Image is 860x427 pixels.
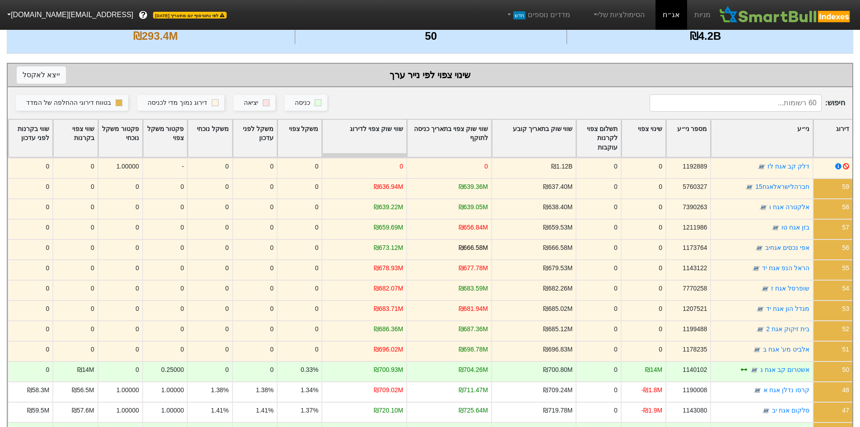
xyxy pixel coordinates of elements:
[374,284,403,293] div: ₪682.07M
[683,263,707,273] div: 1143122
[766,305,809,312] a: מגדל הון אגח יד
[374,345,403,354] div: ₪696.02M
[270,304,274,314] div: 0
[315,304,319,314] div: 0
[645,365,662,375] div: ₪14M
[135,243,139,253] div: 0
[301,385,318,395] div: 1.34%
[842,182,849,192] div: 59
[135,345,139,354] div: 0
[614,243,618,253] div: 0
[143,120,187,157] div: Toggle SortBy
[659,304,662,314] div: 0
[91,284,94,293] div: 0
[188,120,232,157] div: Toggle SortBy
[233,120,277,157] div: Toggle SortBy
[650,94,845,112] span: חיפוש :
[750,366,759,375] img: tase link
[91,263,94,273] div: 0
[181,182,184,192] div: 0
[659,284,662,293] div: 0
[135,304,139,314] div: 0
[181,345,184,354] div: 0
[755,244,764,253] img: tase link
[315,223,319,232] div: 0
[315,284,319,293] div: 0
[459,365,488,375] div: ₪704.26M
[225,304,229,314] div: 0
[46,243,50,253] div: 0
[543,324,572,334] div: ₪685.12M
[666,120,710,157] div: Toggle SortBy
[315,182,319,192] div: 0
[762,264,809,272] a: הראל הנפ אגח יד
[301,365,318,375] div: 0.33%
[91,324,94,334] div: 0
[270,324,274,334] div: 0
[46,304,50,314] div: 0
[374,324,403,334] div: ₪686.36M
[72,406,94,415] div: ₪57.6M
[225,202,229,212] div: 0
[407,120,491,157] div: Toggle SortBy
[614,406,618,415] div: 0
[256,385,274,395] div: 1.38%
[683,365,707,375] div: 1140102
[683,202,707,212] div: 7390263
[315,162,319,171] div: 0
[659,223,662,232] div: 0
[322,120,406,157] div: Toggle SortBy
[181,243,184,253] div: 0
[374,243,403,253] div: ₪673.12M
[614,202,618,212] div: 0
[9,120,52,157] div: Toggle SortBy
[683,243,707,253] div: 1173764
[374,304,403,314] div: ₪683.71M
[760,366,809,373] a: אשטרום קב אגח ג
[614,182,618,192] div: 0
[211,385,228,395] div: 1.38%
[295,98,310,108] div: כניסה
[771,285,809,292] a: שופרסל אגח ז
[91,182,94,192] div: 0
[116,162,139,171] div: 1.00000
[270,263,274,273] div: 0
[181,263,184,273] div: 0
[753,386,762,395] img: tase link
[374,406,403,415] div: ₪720.10M
[135,365,139,375] div: 0
[683,385,707,395] div: 1190008
[745,183,754,192] img: tase link
[46,345,50,354] div: 0
[642,385,663,395] div: -₪1.8M
[614,223,618,232] div: 0
[842,223,849,232] div: 57
[842,345,849,354] div: 51
[459,202,488,212] div: ₪639.05M
[91,243,94,253] div: 0
[842,365,849,375] div: 50
[46,162,50,171] div: 0
[543,345,572,354] div: ₪696.83M
[135,263,139,273] div: 0
[225,162,229,171] div: 0
[842,243,849,253] div: 56
[181,284,184,293] div: 0
[91,345,94,354] div: 0
[543,284,572,293] div: ₪682.26M
[374,202,403,212] div: ₪639.22M
[683,345,707,354] div: 1178235
[98,120,142,157] div: Toggle SortBy
[551,162,572,171] div: ₪1.12B
[225,324,229,334] div: 0
[161,365,184,375] div: 0.25000
[659,263,662,273] div: 0
[135,202,139,212] div: 0
[17,66,66,84] button: ייצא לאקסל
[153,12,226,19] span: לפי נתוני סוף יום מתאריך [DATE]
[459,182,488,192] div: ₪639.36M
[270,365,274,375] div: 0
[459,284,488,293] div: ₪683.59M
[513,11,525,19] span: חדש
[374,385,403,395] div: ₪709.02M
